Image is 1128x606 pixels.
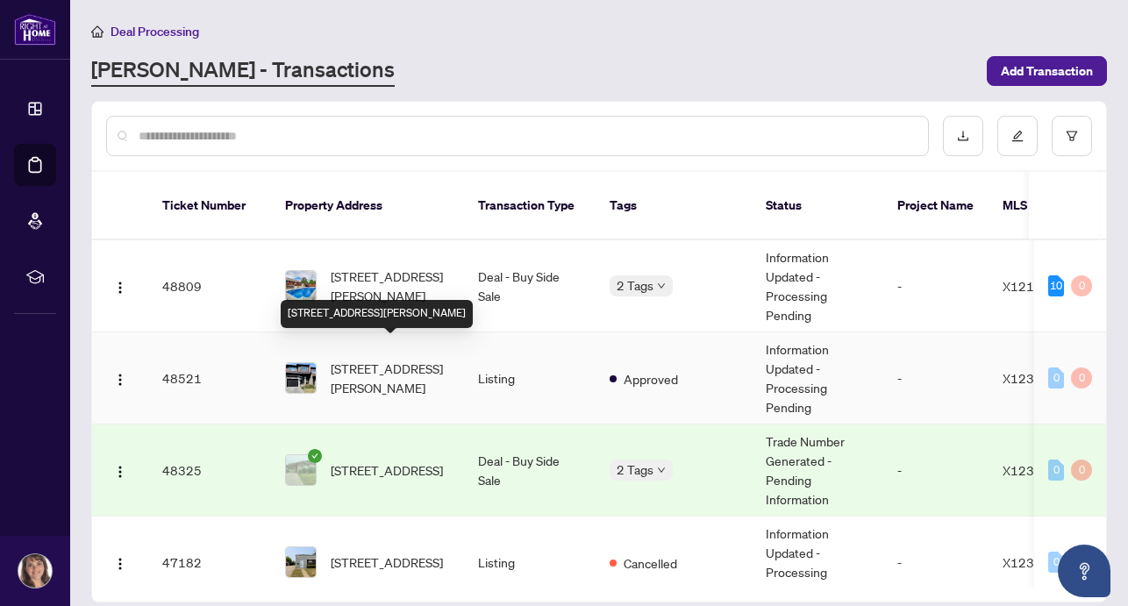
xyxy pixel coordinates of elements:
span: down [657,466,666,474]
span: X12334801 [1003,462,1074,478]
td: Information Updated - Processing Pending [752,332,883,424]
span: 2 Tags [617,460,653,480]
span: download [957,130,969,142]
span: [STREET_ADDRESS][PERSON_NAME] [331,359,450,397]
button: Logo [106,364,134,392]
span: X12158000 [1003,278,1074,294]
span: Deal Processing [111,24,199,39]
button: download [943,116,983,156]
button: edit [997,116,1038,156]
img: Logo [113,373,127,387]
span: Approved [624,369,678,389]
span: X12324585 [1003,554,1074,570]
td: Trade Number Generated - Pending Information [752,424,883,517]
span: [STREET_ADDRESS][PERSON_NAME] [331,267,450,305]
span: X12341293 [1003,370,1074,386]
div: 0 [1071,460,1092,481]
button: Add Transaction [987,56,1107,86]
span: Cancelled [624,553,677,573]
td: Information Updated - Processing Pending [752,240,883,332]
span: down [657,282,666,290]
img: logo [14,13,56,46]
div: 0 [1048,460,1064,481]
div: [STREET_ADDRESS][PERSON_NAME] [281,300,473,328]
td: 48809 [148,240,271,332]
img: Profile Icon [18,554,52,588]
td: - [883,424,989,517]
th: Property Address [271,172,464,240]
div: 0 [1048,552,1064,573]
div: 0 [1071,275,1092,296]
td: 48325 [148,424,271,517]
th: Transaction Type [464,172,596,240]
div: 0 [1071,367,1092,389]
span: 2 Tags [617,275,653,296]
span: Add Transaction [1001,57,1093,85]
span: [STREET_ADDRESS] [331,460,443,480]
span: home [91,25,104,38]
span: [STREET_ADDRESS] [331,553,443,572]
button: Open asap [1058,545,1110,597]
div: 0 [1048,367,1064,389]
img: thumbnail-img [286,363,316,393]
img: Logo [113,465,127,479]
span: filter [1066,130,1078,142]
img: Logo [113,281,127,295]
td: Listing [464,332,596,424]
th: Status [752,172,883,240]
img: thumbnail-img [286,547,316,577]
img: Logo [113,557,127,571]
span: edit [1011,130,1024,142]
td: - [883,240,989,332]
div: 10 [1048,275,1064,296]
th: Tags [596,172,752,240]
td: Deal - Buy Side Sale [464,240,596,332]
img: thumbnail-img [286,271,316,301]
th: MLS # [989,172,1094,240]
td: Deal - Buy Side Sale [464,424,596,517]
td: 48521 [148,332,271,424]
span: check-circle [308,449,322,463]
th: Project Name [883,172,989,240]
th: Ticket Number [148,172,271,240]
td: - [883,332,989,424]
a: [PERSON_NAME] - Transactions [91,55,395,87]
img: thumbnail-img [286,455,316,485]
button: Logo [106,456,134,484]
button: Logo [106,548,134,576]
button: Logo [106,272,134,300]
button: filter [1052,116,1092,156]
